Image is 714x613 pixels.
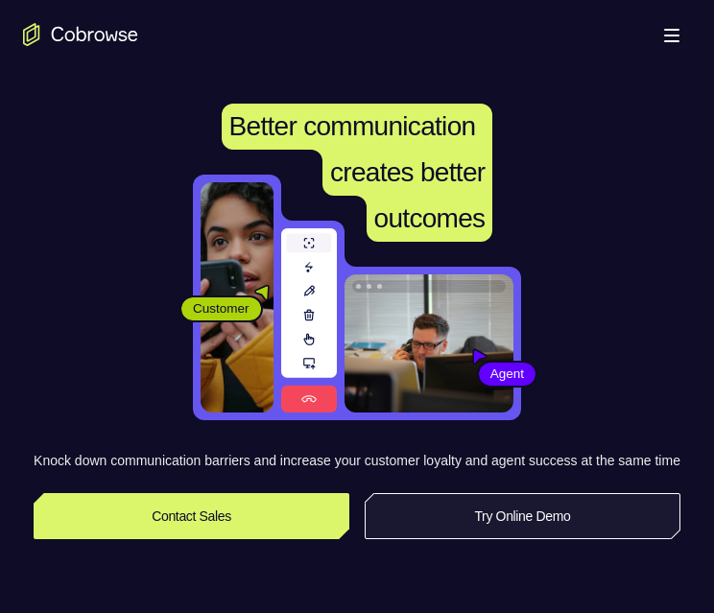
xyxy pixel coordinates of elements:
[365,493,680,539] a: Try Online Demo
[201,182,274,413] img: A customer holding their phone
[34,493,349,539] a: Contact Sales
[23,23,138,46] a: Go to the home page
[330,157,485,187] span: creates better
[229,111,476,141] span: Better communication
[281,228,337,413] img: A series of tools used in co-browsing sessions
[34,451,680,470] p: Knock down communication barriers and increase your customer loyalty and agent success at the sam...
[345,274,513,413] img: A customer support agent talking on the phone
